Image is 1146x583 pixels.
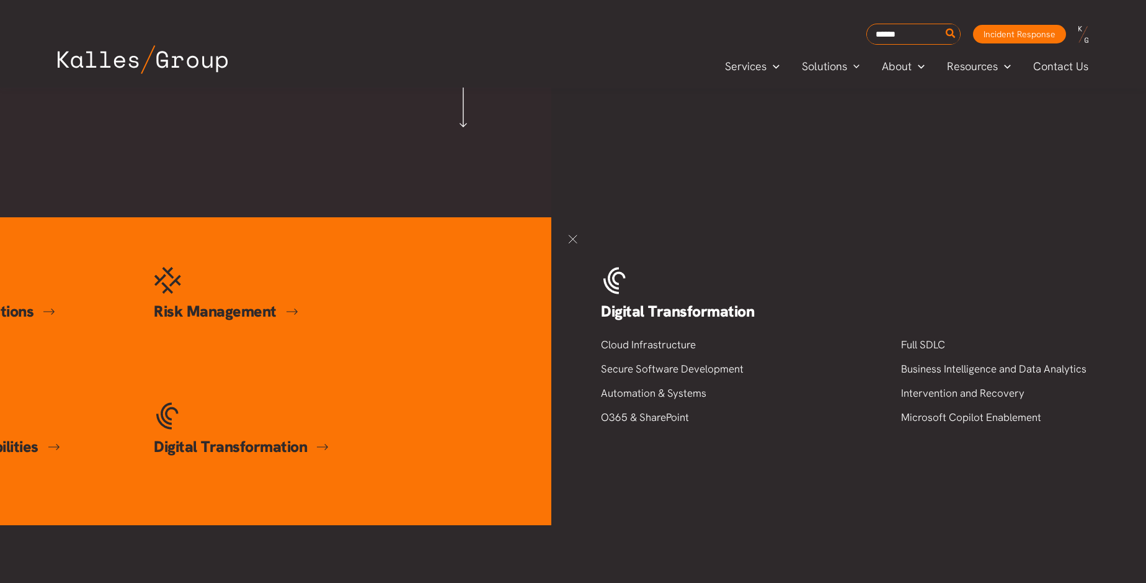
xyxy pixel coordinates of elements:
a: ServicesMenu Toggle [714,57,791,76]
a: Microsoft Copilot Enablement [901,410,1041,424]
a: Cloud Infrastructure [601,338,696,351]
a: AboutMenu Toggle [871,57,936,76]
button: Search [943,24,959,44]
span: Menu Toggle [847,57,860,76]
a: Digital Transformation [154,436,329,457]
span: Menu Toggle [912,57,925,76]
a: Incident Response [973,25,1066,43]
a: Business Intelligence and Data Analytics [901,362,1086,376]
a: Intervention and Recovery [901,386,1024,400]
img: Kalles Group [58,45,228,74]
span: Resources [947,57,998,76]
a: O365 & SharePoint [601,410,689,424]
a: Risk Management [154,301,298,322]
a: SolutionsMenu Toggle [791,57,871,76]
nav: Primary Site Navigation [714,56,1101,76]
span: Contact Us [1033,57,1088,76]
span: Menu Toggle [766,57,780,76]
a: Secure Software Development [601,362,744,376]
a: Automation & Systems [601,386,706,400]
a: Full SDLC [901,338,945,351]
span: Services [725,57,766,76]
span: Solutions [802,57,847,76]
a: Contact Us [1022,57,1101,76]
span: About [882,57,912,76]
a: ResourcesMenu Toggle [936,57,1022,76]
span: Menu Toggle [998,57,1011,76]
